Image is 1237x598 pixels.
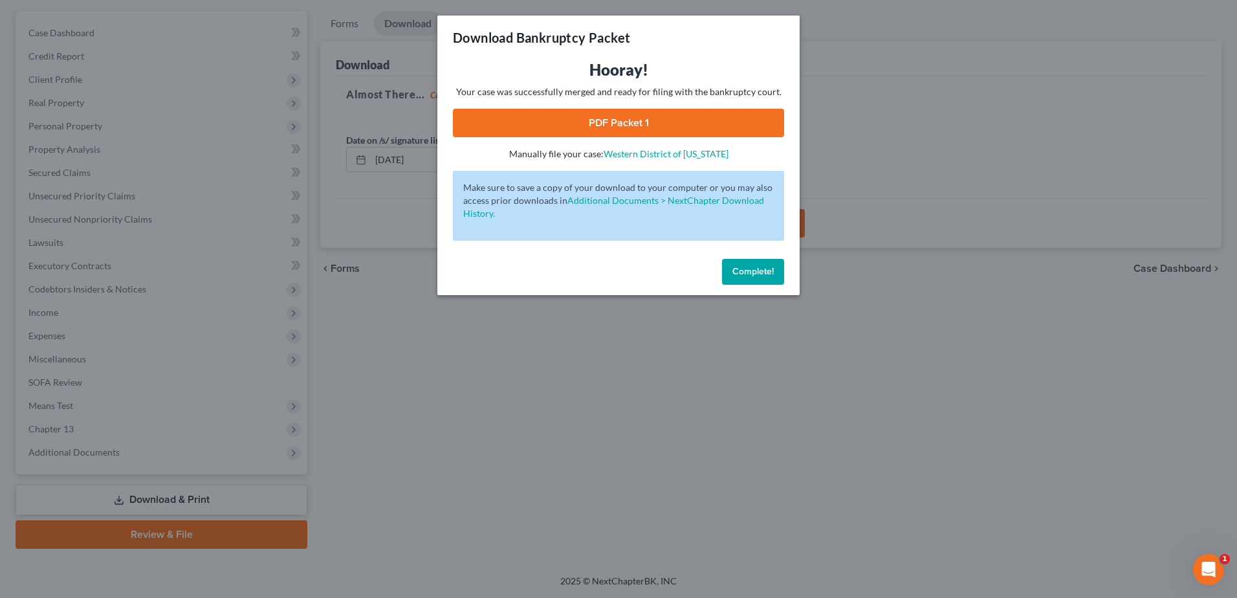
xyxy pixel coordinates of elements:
p: Your case was successfully merged and ready for filing with the bankruptcy court. [453,85,784,98]
h3: Download Bankruptcy Packet [453,28,630,47]
a: Additional Documents > NextChapter Download History. [463,195,764,219]
h3: Hooray! [453,60,784,80]
p: Make sure to save a copy of your download to your computer or you may also access prior downloads in [463,181,774,220]
a: Western District of [US_STATE] [604,148,728,159]
p: Manually file your case: [453,148,784,161]
span: Complete! [732,266,774,277]
iframe: Intercom live chat [1193,554,1224,585]
span: 1 [1220,554,1230,564]
button: Complete! [722,259,784,285]
a: PDF Packet 1 [453,109,784,137]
